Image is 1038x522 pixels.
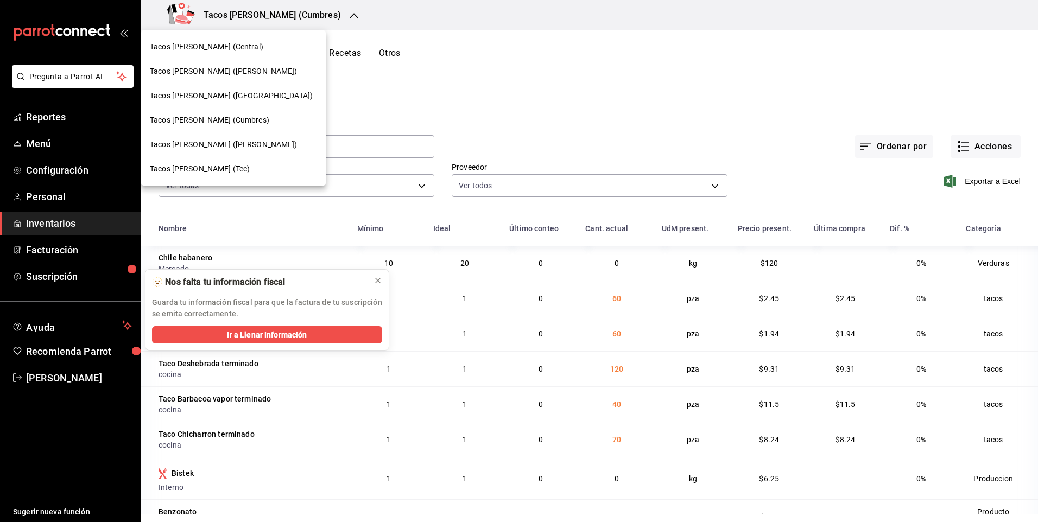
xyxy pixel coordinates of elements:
span: Tacos [PERSON_NAME] ([GEOGRAPHIC_DATA]) [150,90,313,101]
span: Tacos [PERSON_NAME] (Cumbres) [150,114,269,126]
div: Tacos [PERSON_NAME] (Tec) [141,157,326,181]
p: Guarda tu información fiscal para que la factura de tu suscripción se emita correctamente. [152,297,382,320]
div: Tacos [PERSON_NAME] (Central) [141,35,326,59]
div: Tacos [PERSON_NAME] ([GEOGRAPHIC_DATA]) [141,84,326,108]
div: Tacos [PERSON_NAME] ([PERSON_NAME]) [141,132,326,157]
span: Tacos [PERSON_NAME] ([PERSON_NAME]) [150,66,298,77]
span: Ir a Llenar Información [227,329,307,341]
span: Tacos [PERSON_NAME] (Tec) [150,163,250,175]
div: Tacos [PERSON_NAME] ([PERSON_NAME]) [141,59,326,84]
div: 🫥 Nos falta tu información fiscal [152,276,365,288]
span: Tacos [PERSON_NAME] (Central) [150,41,263,53]
div: Tacos [PERSON_NAME] (Cumbres) [141,108,326,132]
span: Tacos [PERSON_NAME] ([PERSON_NAME]) [150,139,298,150]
